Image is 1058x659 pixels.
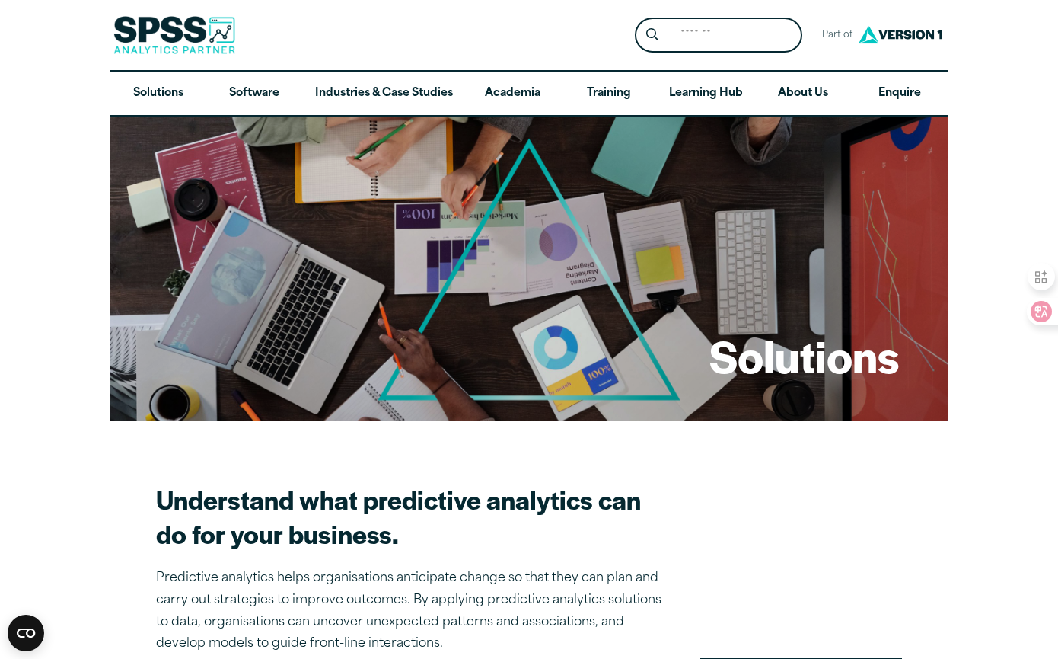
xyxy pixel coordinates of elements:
a: Learning Hub [657,72,755,116]
a: About Us [755,72,851,116]
a: Solutions [110,72,206,116]
h2: Understand what predictive analytics can do for your business. [156,482,664,551]
a: Industries & Case Studies [303,72,465,116]
form: Site Header Search Form [635,18,802,53]
svg: Search magnifying glass icon [646,28,658,41]
a: Software [206,72,302,116]
p: Predictive analytics helps organisations anticipate change so that they can plan and carry out st... [156,568,664,655]
img: Version1 Logo [855,21,946,49]
nav: Desktop version of site main menu [110,72,948,116]
a: Enquire [852,72,948,116]
button: Open CMP widget [8,615,44,651]
a: Training [561,72,657,116]
button: Search magnifying glass icon [639,21,667,50]
img: SPSS Analytics Partner [113,16,235,54]
h1: Solutions [709,326,899,385]
span: Part of [814,24,855,46]
a: Academia [465,72,561,116]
